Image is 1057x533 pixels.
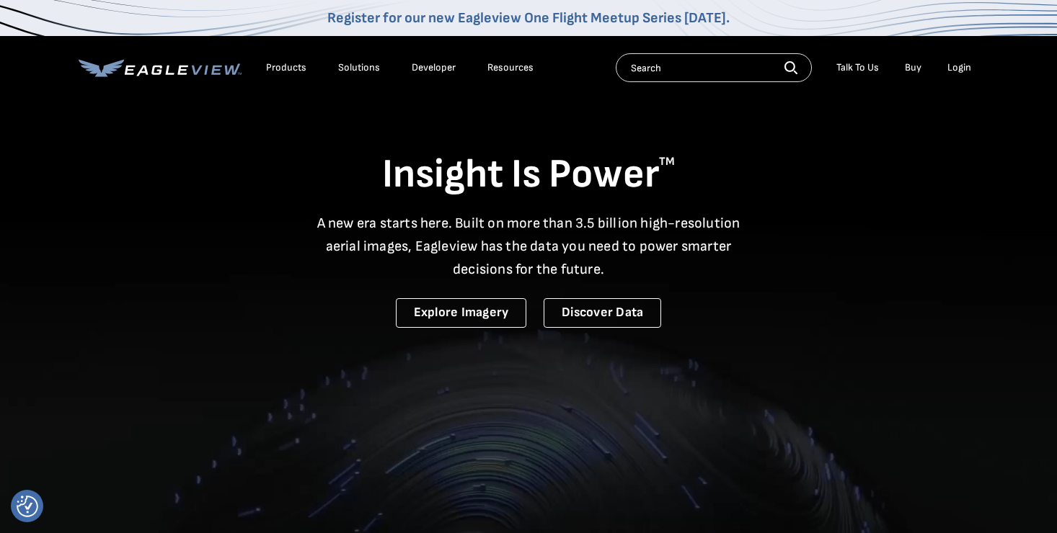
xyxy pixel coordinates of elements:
[338,61,380,74] div: Solutions
[412,61,456,74] a: Developer
[17,496,38,517] img: Revisit consent button
[487,61,534,74] div: Resources
[836,61,879,74] div: Talk To Us
[544,298,661,328] a: Discover Data
[616,53,812,82] input: Search
[327,9,730,27] a: Register for our new Eagleview One Flight Meetup Series [DATE].
[905,61,921,74] a: Buy
[396,298,527,328] a: Explore Imagery
[308,212,749,281] p: A new era starts here. Built on more than 3.5 billion high-resolution aerial images, Eagleview ha...
[659,155,675,169] sup: TM
[79,150,978,200] h1: Insight Is Power
[947,61,971,74] div: Login
[266,61,306,74] div: Products
[17,496,38,517] button: Consent Preferences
